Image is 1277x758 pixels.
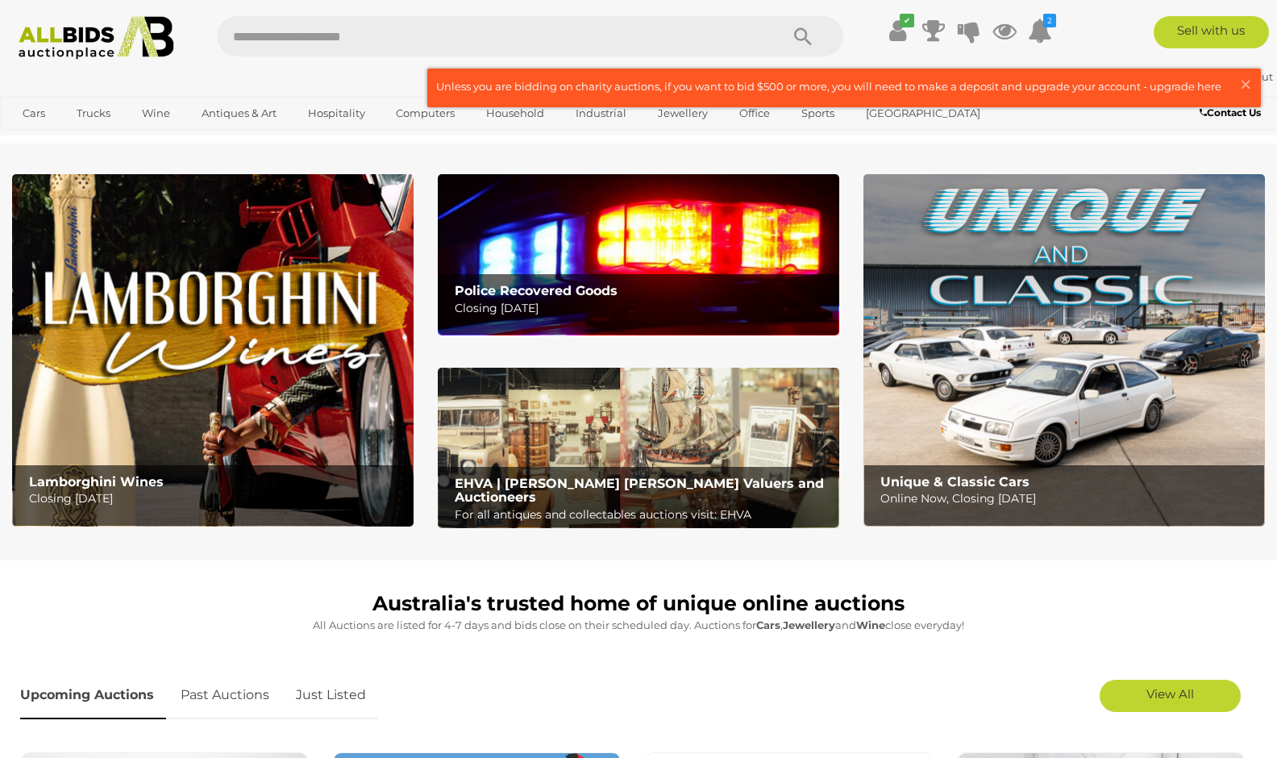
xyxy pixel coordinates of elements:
a: Household [476,100,555,127]
b: Unique & Classic Cars [880,474,1030,489]
b: EHVA | [PERSON_NAME] [PERSON_NAME] Valuers and Auctioneers [455,476,824,506]
a: Lamborghini Wines Lamborghini Wines Closing [DATE] [12,174,414,526]
a: Jewellery [647,100,718,127]
a: Office [729,100,780,127]
a: Industrial [565,100,637,127]
span: View All [1146,686,1194,702]
strong: Wine [856,618,885,631]
a: Wine [131,100,181,127]
p: All Auctions are listed for 4-7 days and bids close on their scheduled day. Auctions for , and cl... [20,616,1257,635]
a: Antiques & Art [191,100,287,127]
a: Hospitality [297,100,376,127]
img: Allbids.com.au [10,16,183,60]
button: Search [763,16,843,56]
a: Past Auctions [168,672,281,719]
a: Police Recovered Goods Police Recovered Goods Closing [DATE] [438,174,839,335]
p: Online Now, Closing [DATE] [880,489,1256,509]
a: Just Listed [284,672,378,719]
a: 2 [1028,16,1052,45]
img: EHVA | Evans Hastings Valuers and Auctioneers [438,368,839,528]
a: Sports [791,100,845,127]
strong: Cars [756,618,780,631]
a: [GEOGRAPHIC_DATA] [855,100,991,127]
strong: Jewellery [783,618,835,631]
i: 2 [1043,14,1056,27]
a: Sell with us [1154,16,1269,48]
p: Closing [DATE] [29,489,405,509]
b: Lamborghini Wines [29,474,164,489]
span: × [1238,69,1253,100]
img: Unique & Classic Cars [863,174,1265,526]
a: Computers [385,100,465,127]
p: Closing [DATE] [455,298,830,319]
a: Trucks [66,100,121,127]
h1: Australia's trusted home of unique online auctions [20,593,1257,615]
a: EHVA | Evans Hastings Valuers and Auctioneers EHVA | [PERSON_NAME] [PERSON_NAME] Valuers and Auct... [438,368,839,528]
img: Police Recovered Goods [438,174,839,335]
a: Cars [12,100,56,127]
a: Unique & Classic Cars Unique & Classic Cars Online Now, Closing [DATE] [863,174,1265,526]
a: View All [1100,680,1241,712]
img: Lamborghini Wines [12,174,414,526]
b: Contact Us [1200,106,1261,119]
b: Police Recovered Goods [455,283,618,298]
a: Upcoming Auctions [20,672,166,719]
a: ✔ [886,16,910,45]
p: For all antiques and collectables auctions visit: EHVA [455,505,830,525]
a: Contact Us [1200,104,1265,122]
i: ✔ [900,14,914,27]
